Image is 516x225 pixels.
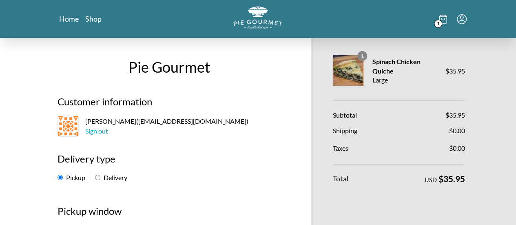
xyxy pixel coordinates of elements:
a: Shop [85,14,102,24]
a: Sign out [85,127,108,135]
label: Delivery [95,174,127,181]
img: Spinach Chicken Quiche [333,55,363,86]
span: 1 [357,51,367,61]
span: 1 [434,20,442,28]
a: Home [59,14,79,24]
button: Menu [457,14,467,24]
input: Pickup [58,175,63,180]
a: Logo [233,7,282,31]
h2: Delivery type [58,151,281,173]
span: [PERSON_NAME] ( [EMAIL_ADDRESS][DOMAIN_NAME] ) [85,116,248,136]
img: logo [233,7,282,29]
h2: Customer information [58,94,281,116]
label: Pickup [58,174,85,181]
h1: Pie Gourmet [51,56,288,78]
input: Delivery [95,175,100,180]
h2: Pickup window [58,204,281,225]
